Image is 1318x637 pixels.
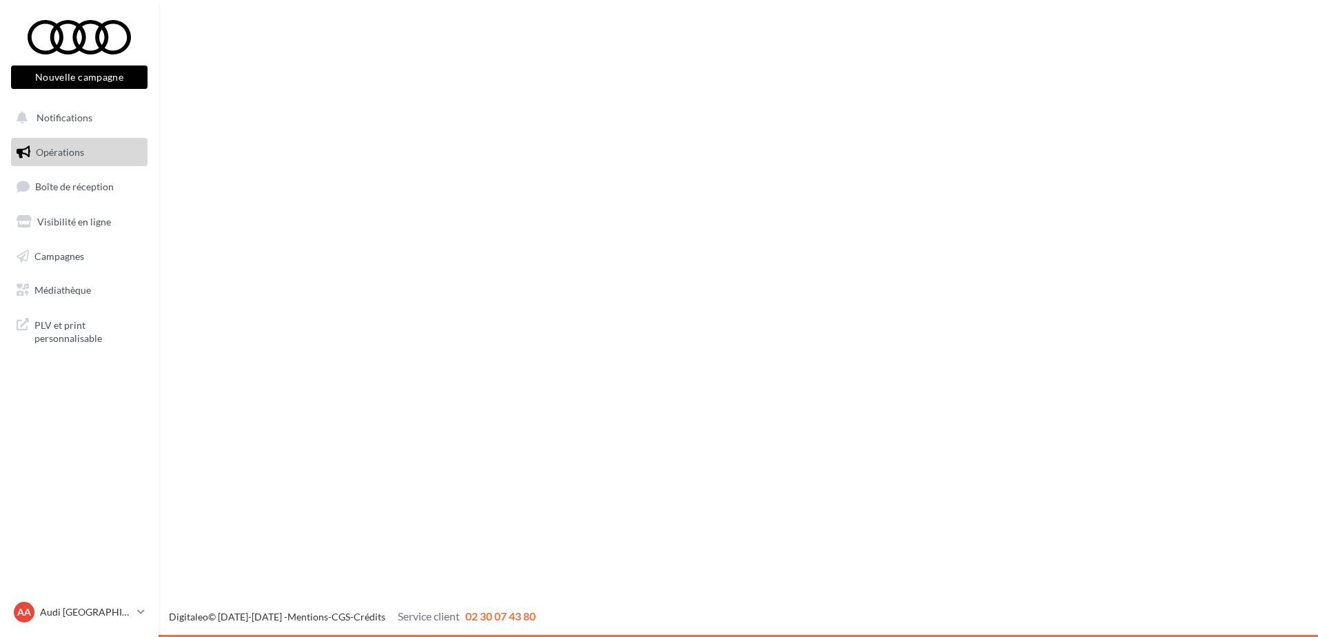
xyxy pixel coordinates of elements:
p: Audi [GEOGRAPHIC_DATA] [40,605,132,619]
a: Crédits [354,611,385,623]
span: Notifications [37,112,92,123]
span: Service client [398,609,460,623]
span: Boîte de réception [35,181,114,192]
a: Opérations [8,138,150,167]
a: CGS [332,611,350,623]
span: Campagnes [34,250,84,261]
span: © [DATE]-[DATE] - - - [169,611,536,623]
a: Boîte de réception [8,172,150,201]
a: Visibilité en ligne [8,208,150,236]
span: AA [17,605,31,619]
a: Digitaleo [169,611,208,623]
button: Nouvelle campagne [11,65,148,89]
span: PLV et print personnalisable [34,316,142,345]
button: Notifications [8,103,145,132]
a: AA Audi [GEOGRAPHIC_DATA] [11,599,148,625]
span: Opérations [36,146,84,158]
a: Campagnes [8,242,150,271]
a: PLV et print personnalisable [8,310,150,351]
span: Médiathèque [34,284,91,296]
span: Visibilité en ligne [37,216,111,228]
span: 02 30 07 43 80 [465,609,536,623]
a: Médiathèque [8,276,150,305]
a: Mentions [287,611,328,623]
